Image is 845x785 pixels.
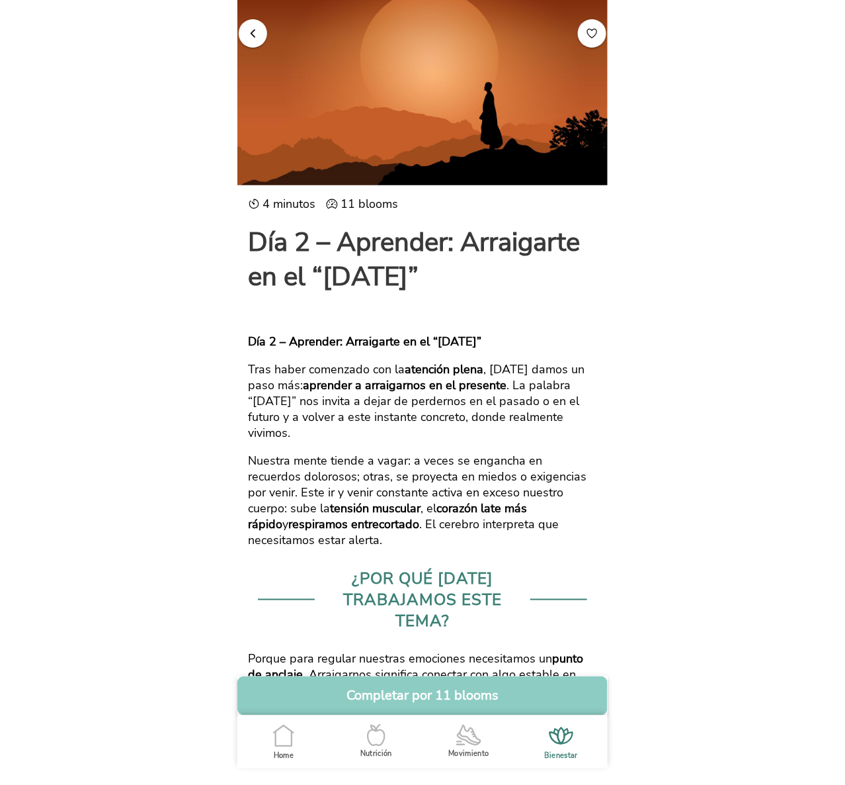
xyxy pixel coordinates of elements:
[274,751,294,761] ion-label: Home
[248,361,597,441] p: Tras haber comenzado con la , [DATE] damos un paso más: . La palabra “[DATE]” nos invita a dejar ...
[248,334,597,349] b: Día 2 – Aprender: Arraigarte en el “[DATE]”
[248,225,597,294] h1: Día 2 – Aprender: Arraigarte en el “[DATE]”
[326,196,398,212] ion-label: 11 blooms
[325,568,521,631] div: ¿Por qué [DATE] trabajamos este tema?
[288,516,419,532] b: respiramos entrecortado
[248,500,527,532] b: corazón late más rápido
[360,749,392,759] ion-label: Nutrición
[303,377,506,393] b: aprender a arraigarnos en el presente
[248,651,597,747] p: Porque para regular nuestras emociones necesitamos un . Arraigarnos significa conectar con algo e...
[237,676,608,716] button: Completar por 11 blooms
[248,651,583,683] b: punto de anclaje
[405,361,483,377] b: atención plena
[545,751,578,761] ion-label: Bienestar
[248,453,597,548] p: Nuestra mente tiende a vagar: a veces se engancha en recuerdos dolorosos; otras, se proyecta en m...
[448,749,489,759] ion-label: Movimiento
[330,500,421,516] b: tensión muscular
[248,196,315,212] ion-label: 4 minutos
